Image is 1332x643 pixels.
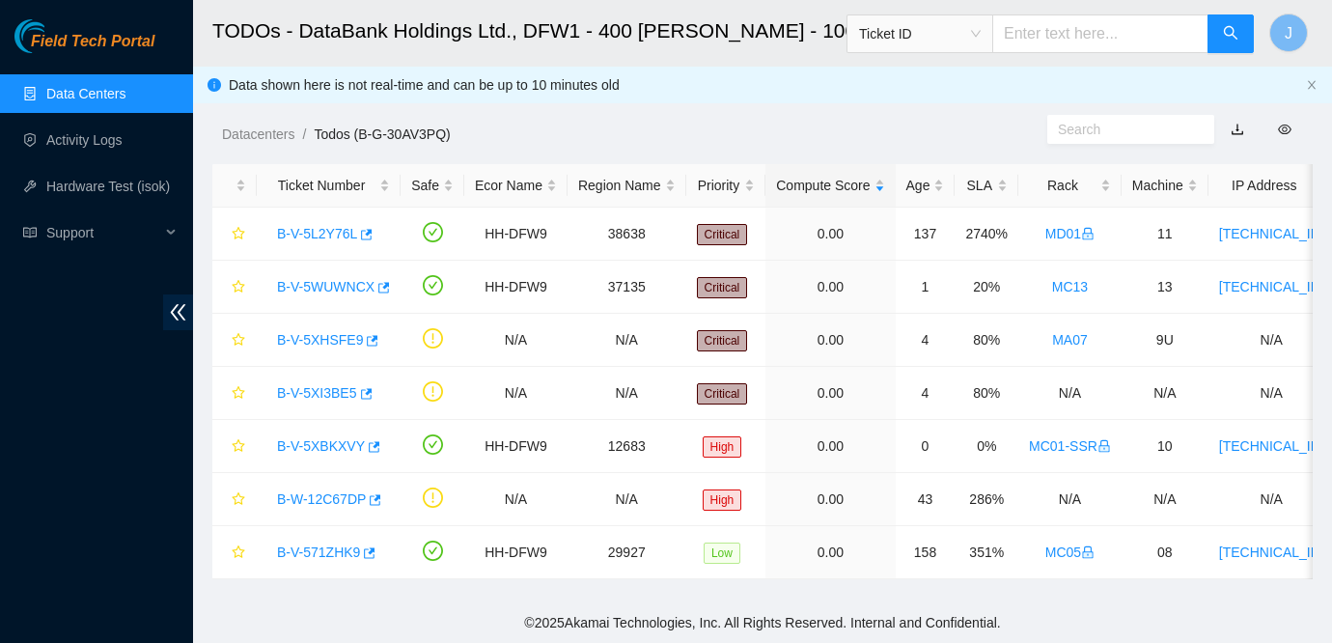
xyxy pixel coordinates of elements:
button: star [223,324,246,355]
td: 13 [1122,261,1208,314]
span: Critical [697,277,748,298]
a: MA07 [1052,332,1088,348]
td: 137 [896,208,956,261]
a: [TECHNICAL_ID] [1219,279,1324,294]
span: Field Tech Portal [31,33,154,51]
td: 0 [896,420,956,473]
td: 0.00 [765,420,895,473]
td: 9U [1122,314,1208,367]
td: 0.00 [765,526,895,579]
span: star [232,439,245,455]
span: High [703,489,742,511]
td: 37135 [568,261,686,314]
td: N/A [1122,473,1208,526]
button: search [1207,14,1254,53]
span: check-circle [423,541,443,561]
button: star [223,218,246,249]
td: 0.00 [765,367,895,420]
a: B-W-12C67DP [277,491,366,507]
input: Search [1058,119,1188,140]
span: Low [704,543,740,564]
td: 10 [1122,420,1208,473]
span: lock [1097,439,1111,453]
td: 158 [896,526,956,579]
td: HH-DFW9 [464,526,568,579]
button: close [1306,79,1318,92]
button: star [223,484,246,515]
td: 0% [955,420,1018,473]
img: Akamai Technologies [14,19,97,53]
a: Todos (B-G-30AV3PQ) [314,126,450,142]
span: Critical [697,383,748,405]
td: 0.00 [765,261,895,314]
span: star [232,280,245,295]
td: 80% [955,367,1018,420]
span: Ticket ID [859,19,981,48]
span: lock [1081,227,1095,240]
input: Enter text here... [992,14,1208,53]
td: 80% [955,314,1018,367]
button: star [223,377,246,408]
button: star [223,537,246,568]
td: N/A [464,314,568,367]
footer: © 2025 Akamai Technologies, Inc. All Rights Reserved. Internal and Confidential. [193,602,1332,643]
span: exclamation-circle [423,381,443,402]
span: Critical [697,224,748,245]
a: B-V-5XBKXVY [277,438,365,454]
td: 11 [1122,208,1208,261]
td: 0.00 [765,473,895,526]
td: N/A [1018,367,1122,420]
button: star [223,431,246,461]
button: J [1269,14,1308,52]
span: check-circle [423,434,443,455]
span: J [1285,21,1292,45]
td: N/A [464,367,568,420]
a: Hardware Test (isok) [46,179,170,194]
td: N/A [464,473,568,526]
span: exclamation-circle [423,488,443,508]
span: double-left [163,294,193,330]
span: High [703,436,742,458]
span: eye [1278,123,1291,136]
span: / [302,126,306,142]
span: lock [1081,545,1095,559]
a: MC05lock [1045,545,1095,560]
a: B-V-5L2Y76L [277,226,357,241]
td: 0.00 [765,208,895,261]
span: close [1306,79,1318,91]
td: 43 [896,473,956,526]
td: N/A [568,473,686,526]
a: MC01-SSRlock [1029,438,1111,454]
td: 12683 [568,420,686,473]
td: 286% [955,473,1018,526]
span: Support [46,213,160,252]
span: star [232,545,245,561]
span: exclamation-circle [423,328,443,349]
span: check-circle [423,275,443,295]
button: download [1216,114,1259,145]
a: B-V-5WUWNCX [277,279,375,294]
a: [TECHNICAL_ID] [1219,438,1324,454]
a: Datacenters [222,126,294,142]
td: 38638 [568,208,686,261]
td: HH-DFW9 [464,261,568,314]
td: 351% [955,526,1018,579]
span: star [232,333,245,349]
a: Akamai TechnologiesField Tech Portal [14,35,154,60]
td: 08 [1122,526,1208,579]
td: N/A [1018,473,1122,526]
a: download [1231,122,1244,137]
td: HH-DFW9 [464,208,568,261]
a: MD01lock [1045,226,1095,241]
span: check-circle [423,222,443,242]
td: N/A [1122,367,1208,420]
td: 2740% [955,208,1018,261]
span: read [23,226,37,239]
span: Critical [697,330,748,351]
a: [TECHNICAL_ID] [1219,226,1324,241]
a: B-V-5XHSFE9 [277,332,363,348]
td: N/A [568,367,686,420]
td: N/A [568,314,686,367]
span: search [1223,25,1238,43]
td: HH-DFW9 [464,420,568,473]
